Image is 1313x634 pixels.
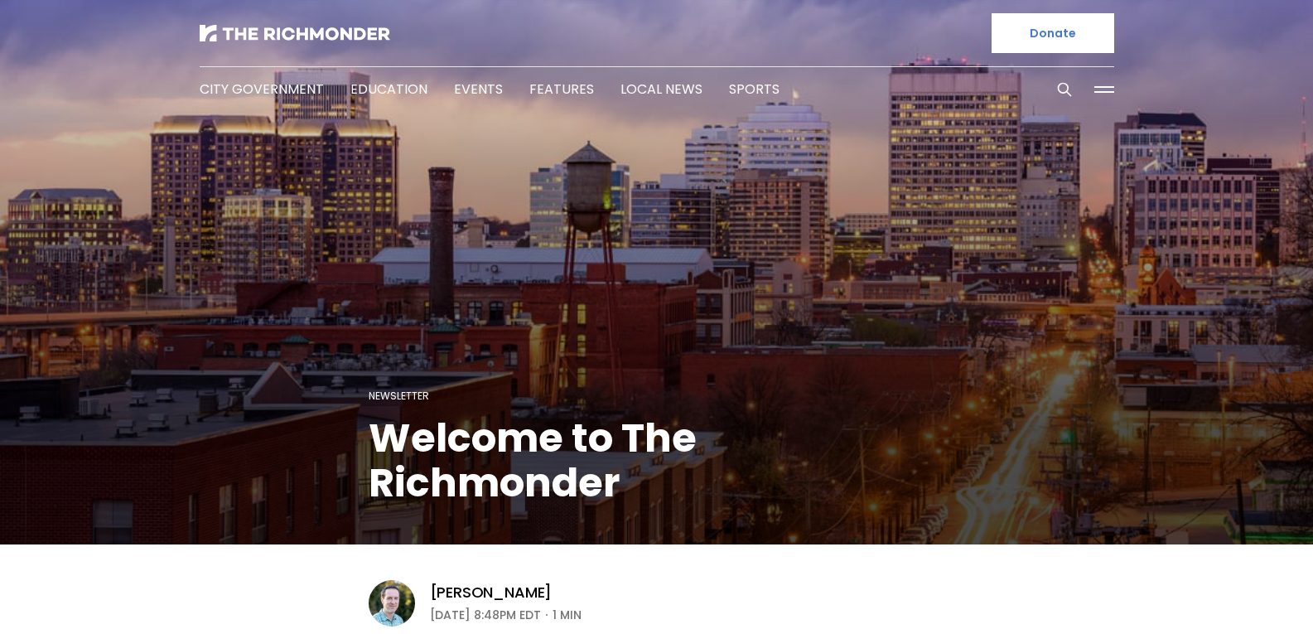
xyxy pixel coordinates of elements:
[553,605,582,625] span: 1 min
[620,80,702,99] a: Local News
[430,605,541,625] time: [DATE] 8:48PM EDT
[350,80,427,99] a: Education
[369,389,429,403] a: Newsletter
[992,13,1114,53] a: Donate
[729,80,780,99] a: Sports
[454,80,503,99] a: Events
[430,583,553,603] a: [PERSON_NAME]
[1052,77,1077,102] button: Search this site
[200,25,390,41] img: The Richmonder
[369,580,415,627] img: Michael Phillips
[369,416,945,506] h1: Welcome to The Richmonder
[529,80,594,99] a: Features
[200,80,324,99] a: City Government
[1173,553,1313,634] iframe: portal-trigger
